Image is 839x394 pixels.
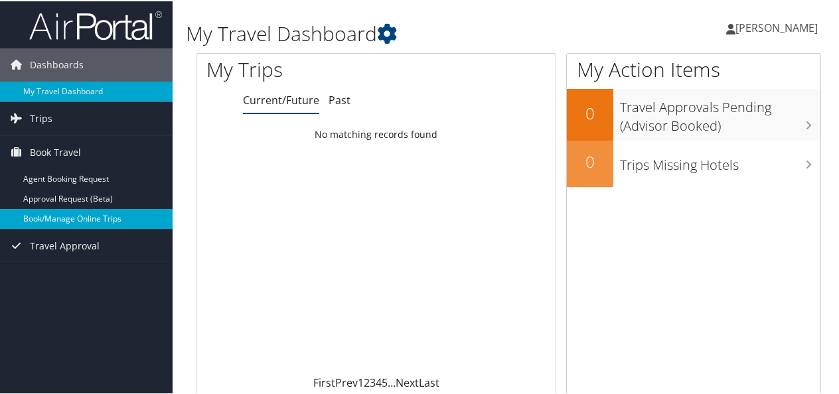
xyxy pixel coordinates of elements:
[358,374,364,389] a: 1
[186,19,616,46] h1: My Travel Dashboard
[196,121,556,145] td: No matching records found
[370,374,376,389] a: 3
[726,7,831,46] a: [PERSON_NAME]
[313,374,335,389] a: First
[388,374,396,389] span: …
[567,54,820,82] h1: My Action Items
[30,228,100,261] span: Travel Approval
[364,374,370,389] a: 2
[29,9,162,40] img: airportal-logo.png
[735,19,818,34] span: [PERSON_NAME]
[335,374,358,389] a: Prev
[30,101,52,134] span: Trips
[419,374,439,389] a: Last
[396,374,419,389] a: Next
[30,135,81,168] span: Book Travel
[620,148,820,173] h3: Trips Missing Hotels
[382,374,388,389] a: 5
[567,101,613,123] h2: 0
[243,92,319,106] a: Current/Future
[329,92,350,106] a: Past
[567,149,613,172] h2: 0
[30,47,84,80] span: Dashboards
[206,54,396,82] h1: My Trips
[620,90,820,134] h3: Travel Approvals Pending (Advisor Booked)
[567,139,820,186] a: 0Trips Missing Hotels
[567,88,820,139] a: 0Travel Approvals Pending (Advisor Booked)
[376,374,382,389] a: 4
